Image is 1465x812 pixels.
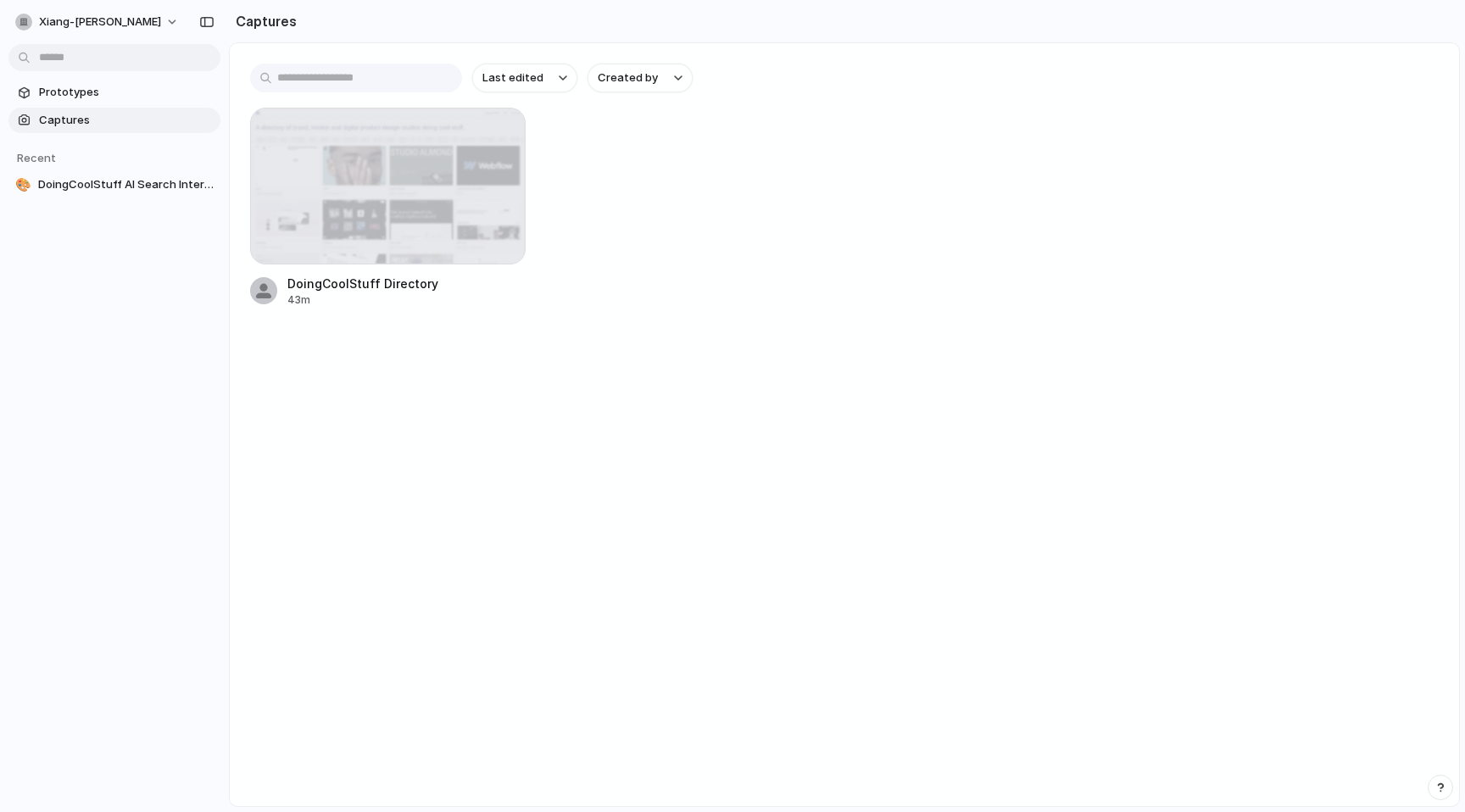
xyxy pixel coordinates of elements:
[39,14,161,31] span: xiang-[PERSON_NAME]
[8,8,187,36] button: xiang-[PERSON_NAME]
[287,275,438,292] div: DoingCoolStuff Directory
[287,292,438,308] div: 43m
[588,64,693,92] button: Created by
[229,11,297,31] h2: Captures
[8,172,220,197] a: 🎨DoingCoolStuff AI Search Interface
[38,176,214,193] span: DoingCoolStuff AI Search Interface
[15,176,31,193] div: 🎨
[482,70,543,86] span: Last edited
[17,151,56,164] span: Recent
[39,112,214,129] span: Captures
[598,70,658,86] span: Created by
[472,64,577,92] button: Last edited
[39,84,214,101] span: Prototypes
[8,80,220,105] a: Prototypes
[8,108,220,133] a: Captures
